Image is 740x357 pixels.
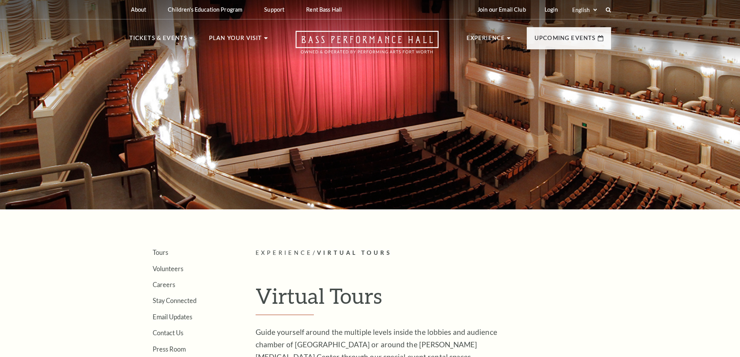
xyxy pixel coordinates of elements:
p: Plan Your Visit [209,33,262,47]
h1: Virtual Tours [256,283,611,315]
a: Contact Us [153,329,183,336]
span: Virtual Tours [317,249,392,256]
a: Tours [153,249,168,256]
p: About [131,6,146,13]
a: Press Room [153,345,186,353]
a: Careers [153,281,175,288]
p: Support [264,6,284,13]
p: / [256,248,611,258]
a: Volunteers [153,265,183,272]
a: Stay Connected [153,297,197,304]
p: Rent Bass Hall [306,6,342,13]
span: Experience [256,249,313,256]
select: Select: [571,6,598,14]
p: Upcoming Events [535,33,596,47]
p: Experience [467,33,505,47]
p: Tickets & Events [129,33,188,47]
p: Children's Education Program [168,6,242,13]
a: Email Updates [153,313,192,320]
